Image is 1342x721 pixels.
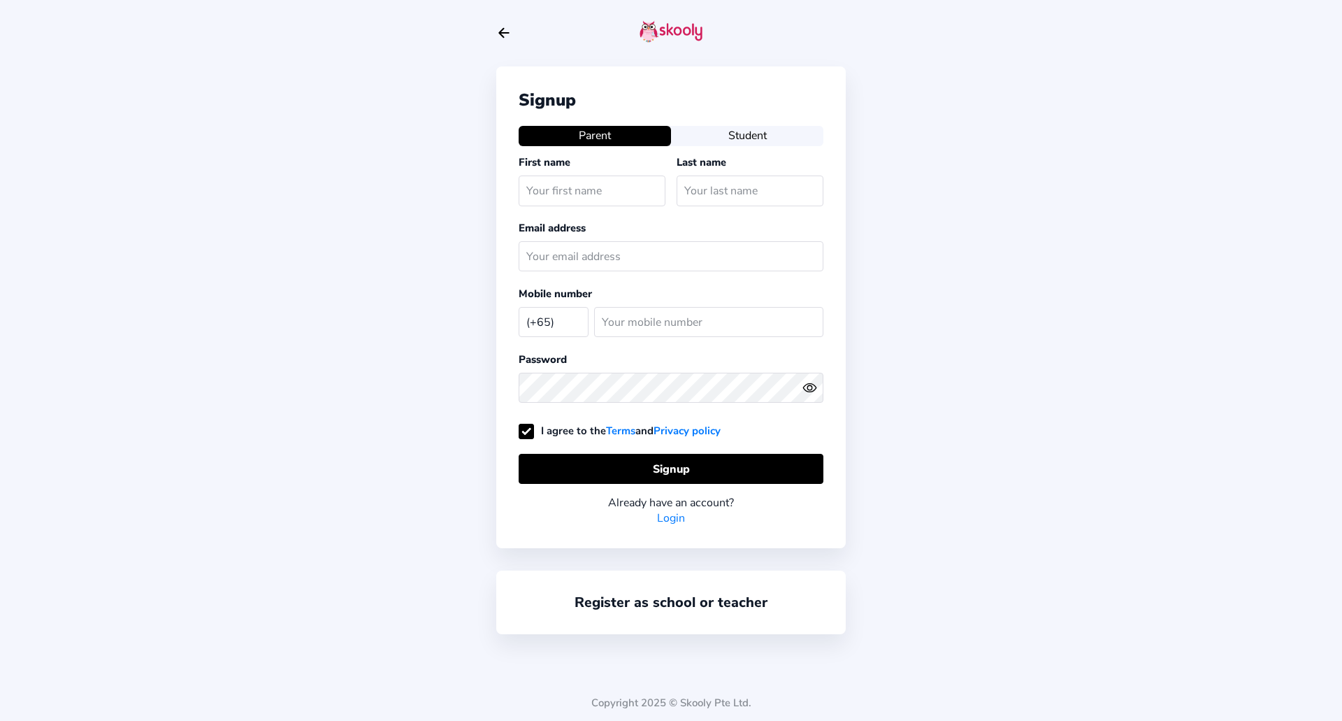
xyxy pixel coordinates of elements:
[519,126,671,145] button: Parent
[654,424,721,438] a: Privacy policy
[519,454,823,484] button: Signup
[519,221,586,235] label: Email address
[606,424,635,438] a: Terms
[677,176,823,206] input: Your last name
[519,287,592,301] label: Mobile number
[802,380,823,395] button: eye outlineeye off outline
[519,241,823,271] input: Your email address
[519,89,823,111] div: Signup
[575,593,767,612] a: Register as school or teacher
[802,380,817,395] ion-icon: eye outline
[671,126,823,145] button: Student
[677,155,726,169] label: Last name
[519,352,567,366] label: Password
[519,176,665,206] input: Your first name
[496,25,512,41] button: arrow back outline
[640,20,702,43] img: skooly-logo.png
[657,511,685,526] a: Login
[594,307,823,337] input: Your mobile number
[519,155,570,169] label: First name
[519,424,721,438] label: I agree to the and
[519,495,823,511] div: Already have an account?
